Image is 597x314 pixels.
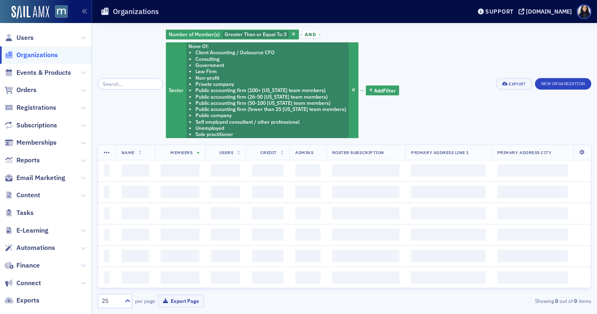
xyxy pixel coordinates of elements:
[211,250,240,262] span: ‌
[411,271,485,284] span: ‌
[11,6,49,19] img: SailAMX
[496,78,532,90] button: Export
[98,78,163,90] input: Search…
[5,243,55,252] a: Automations
[252,271,284,284] span: ‌
[497,150,552,155] span: Primary Address City
[295,229,321,241] span: ‌
[411,186,485,198] span: ‌
[5,173,65,182] a: Email Marketing
[169,31,220,37] span: Number of Member(s)
[16,191,40,200] span: Content
[122,150,135,155] span: Name
[158,295,204,307] button: Export Page
[252,186,284,198] span: ‌
[225,31,284,37] span: Greater Than or Equal To :
[5,103,56,112] a: Registrations
[554,297,560,305] strong: 0
[526,8,572,15] div: [DOMAIN_NAME]
[195,68,346,74] li: Law Firm
[5,138,57,147] a: Memberships
[195,62,346,68] li: Government
[332,229,400,241] span: ‌
[122,186,149,198] span: ‌
[49,5,68,19] a: View Homepage
[169,87,184,93] span: Sector
[104,186,110,198] span: ‌
[573,297,579,305] strong: 0
[252,164,284,177] span: ‌
[295,164,321,177] span: ‌
[16,243,55,252] span: Automations
[161,207,200,219] span: ‌
[104,164,110,177] span: ‌
[432,297,591,305] div: Showing out of items
[535,79,591,87] a: New Organization
[497,250,568,262] span: ‌
[16,279,41,288] span: Connect
[195,81,346,87] li: Private company
[519,9,575,14] button: [DOMAIN_NAME]
[16,208,34,217] span: Tasks
[16,156,40,165] span: Reports
[295,150,313,155] span: Admins
[16,296,39,305] span: Exports
[252,229,284,241] span: ‌
[5,279,41,288] a: Connect
[509,82,526,86] div: Export
[161,186,200,198] span: ‌
[161,164,200,177] span: ‌
[16,68,71,77] span: Events & Products
[102,297,120,305] div: 25
[195,56,346,62] li: Consulting
[122,250,149,262] span: ‌
[211,207,240,219] span: ‌
[195,75,346,81] li: Non-profit
[5,156,40,165] a: Reports
[135,297,155,305] label: per page
[104,207,110,219] span: ‌
[170,150,193,155] span: Members
[161,229,200,241] span: ‌
[252,207,284,219] span: ‌
[302,31,318,38] span: and
[16,85,37,95] span: Orders
[195,49,346,55] li: Client Accounting / Outsource CFO
[260,150,277,155] span: Credit
[5,226,48,235] a: E-Learning
[113,7,159,16] h1: Organizations
[535,78,591,90] button: New Organization
[411,207,485,219] span: ‌
[497,186,568,198] span: ‌
[219,150,234,155] span: Users
[16,121,57,130] span: Subscriptions
[366,85,400,96] button: AddFilter
[16,226,48,235] span: E-Learning
[5,33,34,42] a: Users
[411,164,485,177] span: ‌
[497,207,568,219] span: ‌
[284,31,287,37] span: 3
[5,296,39,305] a: Exports
[211,164,240,177] span: ‌
[122,229,149,241] span: ‌
[5,68,71,77] a: Events & Products
[195,87,346,93] li: Public accounting firm (100+ [US_STATE] team members)
[374,87,396,94] span: Add Filter
[332,150,384,155] span: Roster Subscription
[211,271,240,284] span: ‌
[161,250,200,262] span: ‌
[5,208,34,217] a: Tasks
[295,186,321,198] span: ‌
[5,85,37,95] a: Orders
[577,5,591,19] span: Profile
[332,250,400,262] span: ‌
[295,271,321,284] span: ‌
[188,43,209,49] span: None Of :
[16,51,58,60] span: Organizations
[411,250,485,262] span: ‌
[104,250,110,262] span: ‌
[295,207,321,219] span: ‌
[195,100,346,106] li: Public accounting firm (50-100 [US_STATE] team members)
